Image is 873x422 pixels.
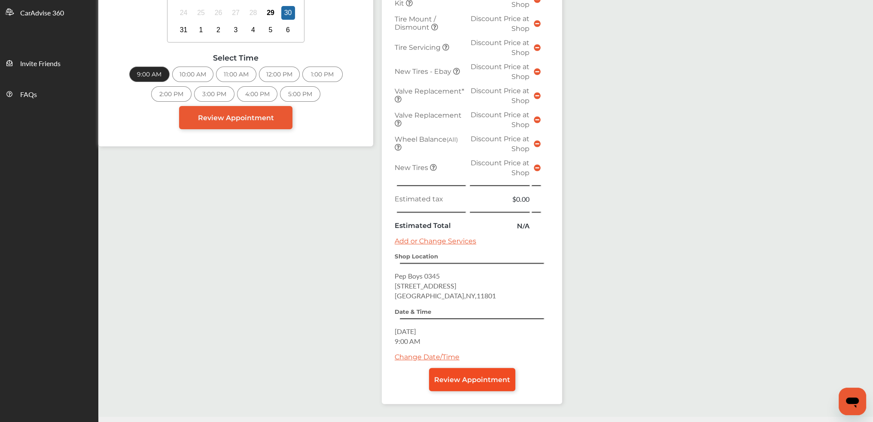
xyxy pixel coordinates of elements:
[395,281,456,291] span: [STREET_ADDRESS]
[395,326,416,336] span: [DATE]
[280,86,320,102] div: 5:00 PM
[429,368,515,391] a: Review Appointment
[264,23,277,37] div: Choose Friday, September 5th, 2025
[212,6,225,20] div: Not available Tuesday, August 26th, 2025
[281,6,295,20] div: Choose Saturday, August 30th, 2025
[434,376,510,384] span: Review Appointment
[107,53,365,62] div: Select Time
[194,86,234,102] div: 3:00 PM
[471,63,529,81] span: Discount Price at Shop
[471,159,529,177] span: Discount Price at Shop
[20,8,64,19] span: CarAdvise 360
[471,15,529,33] span: Discount Price at Shop
[194,23,208,37] div: Choose Monday, September 1st, 2025
[447,136,458,143] small: (All)
[216,67,256,82] div: 11:00 AM
[395,308,431,315] strong: Date & Time
[20,58,61,70] span: Invite Friends
[246,23,260,37] div: Choose Thursday, September 4th, 2025
[395,43,442,52] span: Tire Servicing
[194,6,208,20] div: Not available Monday, August 25th, 2025
[179,106,292,129] a: Review Appointment
[395,164,430,172] span: New Tires
[395,271,440,281] span: Pep Boys 0345
[392,192,468,206] td: Estimated tax
[172,67,213,82] div: 10:00 AM
[395,237,476,245] a: Add or Change Services
[395,336,420,346] span: 9:00 AM
[395,291,496,301] span: [GEOGRAPHIC_DATA] , NY , 11801
[151,86,192,102] div: 2:00 PM
[212,23,225,37] div: Choose Tuesday, September 2nd, 2025
[395,15,436,31] span: Tire Mount / Dismount
[264,6,277,20] div: Choose Friday, August 29th, 2025
[395,111,462,119] span: Valve Replacement
[302,67,343,82] div: 1:00 PM
[471,135,529,153] span: Discount Price at Shop
[395,135,458,143] span: Wheel Balance
[471,87,529,105] span: Discount Price at Shop
[20,89,37,100] span: FAQs
[198,114,274,122] span: Review Appointment
[246,6,260,20] div: Not available Thursday, August 28th, 2025
[471,39,529,57] span: Discount Price at Shop
[395,67,453,76] span: New Tires - Ebay
[259,67,300,82] div: 12:00 PM
[281,23,295,37] div: Choose Saturday, September 6th, 2025
[468,192,532,206] td: $0.00
[395,253,438,260] strong: Shop Location
[129,67,170,82] div: 9:00 AM
[177,23,191,37] div: Choose Sunday, August 31st, 2025
[237,86,277,102] div: 4:00 PM
[839,388,866,415] iframe: Button to launch messaging window
[392,219,468,233] td: Estimated Total
[177,6,191,20] div: Not available Sunday, August 24th, 2025
[395,87,464,95] span: Valve Replacement*
[471,111,529,129] span: Discount Price at Shop
[229,23,243,37] div: Choose Wednesday, September 3rd, 2025
[229,6,243,20] div: Not available Wednesday, August 27th, 2025
[468,219,532,233] td: N/A
[395,353,459,361] a: Change Date/Time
